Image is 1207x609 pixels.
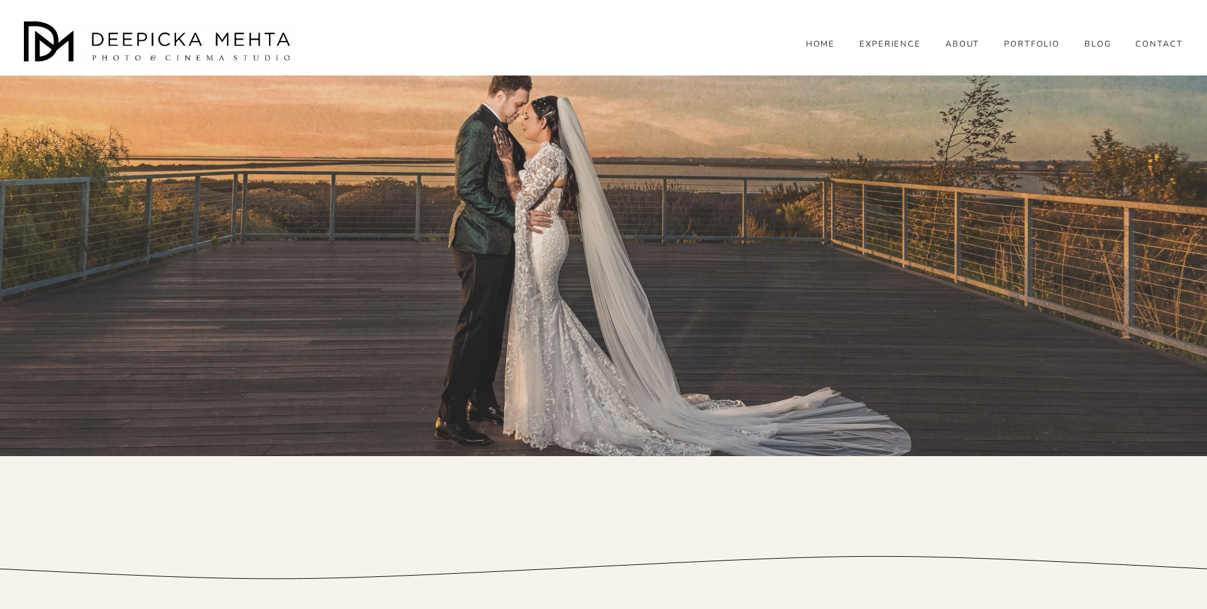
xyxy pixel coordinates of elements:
[1004,39,1061,50] a: PORTFOLIO
[945,39,980,50] a: ABOUT
[24,21,294,65] img: Austin Wedding Photographer - Deepicka Mehta Photography &amp; Cinematography
[806,39,835,50] a: HOME
[859,39,922,50] a: EXPERIENCE
[1135,39,1183,50] a: CONTACT
[1084,40,1111,50] span: BLOG
[1084,39,1111,50] a: folder dropdown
